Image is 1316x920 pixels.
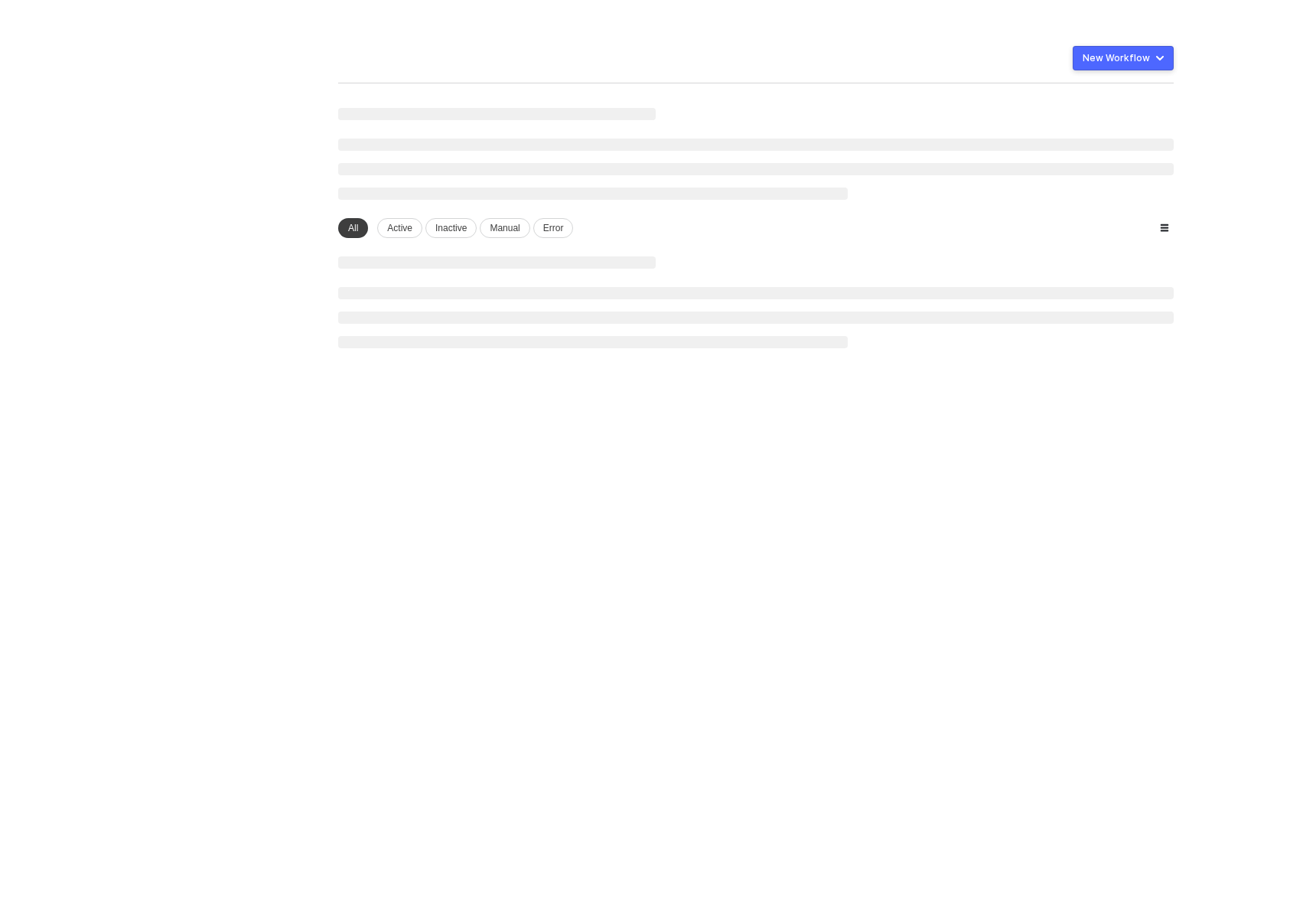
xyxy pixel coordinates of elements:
[425,218,477,238] div: Inactive
[338,218,368,238] div: All
[480,218,529,238] div: Manual
[1073,46,1174,70] button: New Workflow
[533,218,574,238] div: Error
[377,218,422,238] div: Active
[1083,52,1150,64] div: New Workflow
